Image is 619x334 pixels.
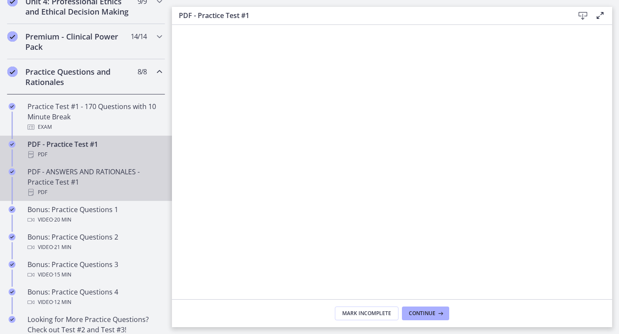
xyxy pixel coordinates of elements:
[28,139,162,160] div: PDF - Practice Test #1
[131,31,147,42] span: 14 / 14
[28,270,162,280] div: Video
[28,287,162,307] div: Bonus: Practice Questions 4
[53,270,71,280] span: · 15 min
[9,288,15,295] i: Completed
[9,103,15,110] i: Completed
[28,297,162,307] div: Video
[28,232,162,252] div: Bonus: Practice Questions 2
[9,261,15,268] i: Completed
[9,141,15,148] i: Completed
[28,259,162,280] div: Bonus: Practice Questions 3
[335,307,398,320] button: Mark Incomplete
[25,31,130,52] h2: Premium - Clinical Power Pack
[28,187,162,197] div: PDF
[9,168,15,175] i: Completed
[409,310,435,317] span: Continue
[28,101,162,132] div: Practice Test #1 - 170 Questions with 10 Minute Break
[7,31,18,42] i: Completed
[53,215,71,225] span: · 20 min
[28,242,162,252] div: Video
[7,67,18,77] i: Completed
[28,215,162,225] div: Video
[9,206,15,213] i: Completed
[9,234,15,240] i: Completed
[28,122,162,132] div: Exam
[138,67,147,77] span: 8 / 8
[342,310,391,317] span: Mark Incomplete
[9,316,15,323] i: Completed
[53,242,71,252] span: · 21 min
[28,149,162,160] div: PDF
[28,204,162,225] div: Bonus: Practice Questions 1
[28,167,162,197] div: PDF - ANSWERS AND RATIONALES - Practice Test #1
[53,297,71,307] span: · 12 min
[402,307,449,320] button: Continue
[25,67,130,87] h2: Practice Questions and Rationales
[179,10,561,21] h3: PDF - Practice Test #1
